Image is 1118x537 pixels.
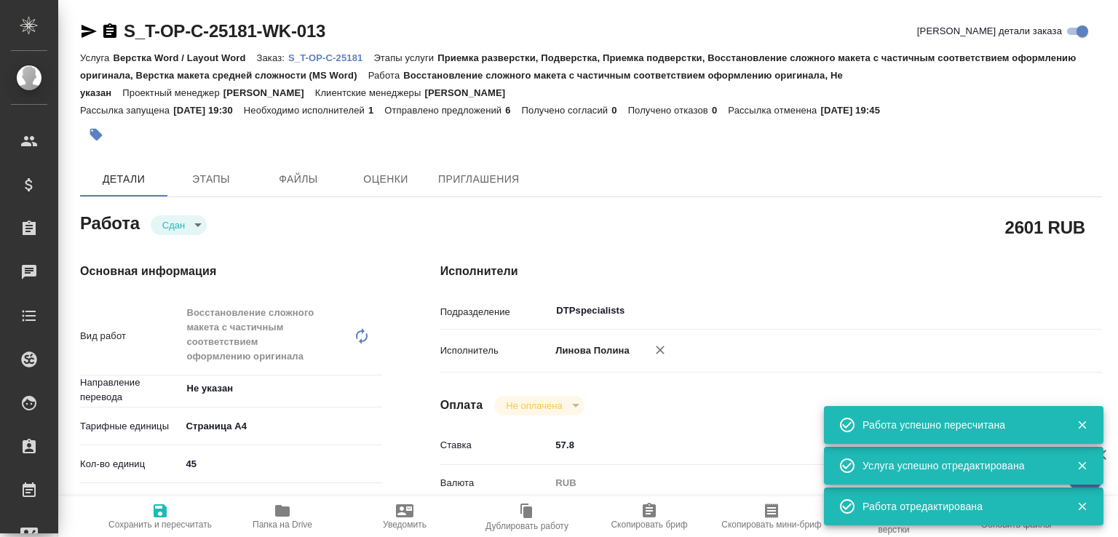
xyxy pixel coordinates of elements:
span: Детали [89,170,159,188]
p: Необходимо исполнителей [244,105,368,116]
p: Верстка Word / Layout Word [113,52,256,63]
button: Не оплачена [501,399,566,412]
span: Оценки [351,170,421,188]
div: Страница А4 [181,414,382,439]
button: Дублировать работу [466,496,588,537]
div: Юридическая/Финансовая [181,490,382,514]
div: Работа успешно пересчитана [863,418,1055,432]
span: Этапы [176,170,246,188]
button: Скопировать бриф [588,496,710,537]
p: Вид работ [80,329,181,343]
h2: 2601 RUB [1005,215,1085,239]
p: Исполнитель [440,343,551,358]
p: Кол-во единиц [80,457,181,472]
h4: Основная информация [80,263,382,280]
button: Open [374,387,377,390]
h4: Оплата [440,397,483,414]
button: Сдан [158,219,189,231]
p: Подразделение [440,305,551,319]
button: Уведомить [344,496,466,537]
p: Направление перевода [80,375,181,405]
p: S_T-OP-C-25181 [288,52,373,63]
a: S_T-OP-C-25181 [288,51,373,63]
button: Закрыть [1067,500,1097,513]
button: Закрыть [1067,418,1097,431]
div: Сдан [151,215,207,235]
p: Рассылка отменена [728,105,820,116]
p: Заказ: [257,52,288,63]
span: Приглашения [438,170,520,188]
h2: Работа [80,209,140,235]
p: [PERSON_NAME] [424,87,516,98]
p: Валюта [440,476,551,490]
p: 0 [611,105,627,116]
p: Получено согласий [522,105,612,116]
div: Сдан [494,396,584,415]
p: [DATE] 19:45 [820,105,891,116]
button: Скопировать ссылку для ЯМессенджера [80,23,98,40]
p: Этапы услуги [373,52,437,63]
span: Скопировать мини-бриф [721,520,821,530]
button: Скопировать ссылку [101,23,119,40]
p: 6 [505,105,521,116]
p: Отправлено предложений [384,105,505,116]
p: Ставка [440,438,551,453]
button: Закрыть [1067,459,1097,472]
a: S_T-OP-C-25181-WK-013 [124,21,325,41]
p: 1 [368,105,384,116]
p: Восстановление сложного макета с частичным соответствием оформлению оригинала, Не указан [80,70,843,98]
p: [PERSON_NAME] [223,87,315,98]
p: Получено отказов [628,105,712,116]
input: ✎ Введи что-нибудь [181,453,382,474]
span: Уведомить [383,520,427,530]
p: 0 [712,105,728,116]
div: RUB [550,471,1047,496]
button: Сохранить и пересчитать [99,496,221,537]
p: Линова Полина [550,343,630,358]
div: Работа отредактирована [863,499,1055,514]
p: Общая тематика [80,495,181,509]
button: Добавить тэг [80,119,112,151]
p: Работа [368,70,404,81]
p: Клиентские менеджеры [315,87,425,98]
p: Проектный менеджер [122,87,223,98]
span: Дублировать работу [485,521,568,531]
button: Удалить исполнителя [644,334,676,366]
div: Услуга успешно отредактирована [863,458,1055,473]
span: Папка на Drive [253,520,312,530]
span: Скопировать бриф [611,520,687,530]
p: [DATE] 19:30 [173,105,244,116]
p: Услуга [80,52,113,63]
span: Файлы [263,170,333,188]
h4: Исполнители [440,263,1102,280]
button: Папка на Drive [221,496,344,537]
button: Скопировать мини-бриф [710,496,833,537]
span: [PERSON_NAME] детали заказа [917,24,1062,39]
input: ✎ Введи что-нибудь [550,434,1047,456]
p: Приемка разверстки, Подверстка, Приемка подверстки, Восстановление сложного макета с частичным со... [80,52,1077,81]
p: Тарифные единицы [80,419,181,434]
span: Сохранить и пересчитать [108,520,212,530]
p: Рассылка запущена [80,105,173,116]
button: Open [1039,309,1042,312]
